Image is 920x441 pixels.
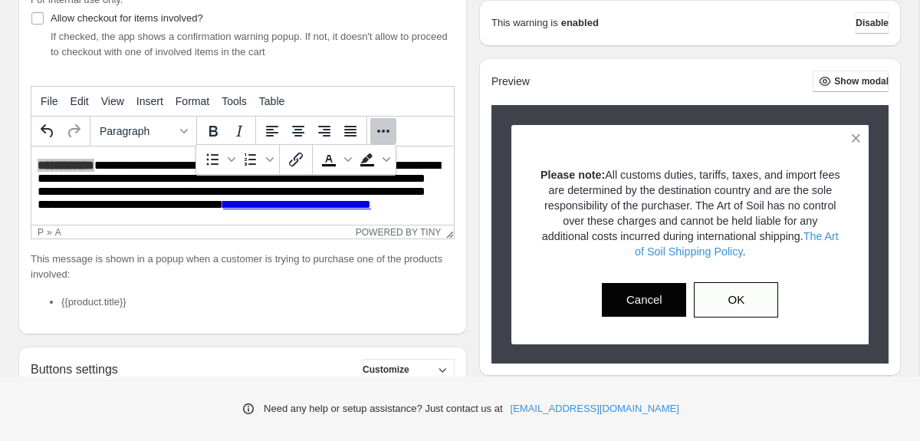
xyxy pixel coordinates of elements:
[61,118,87,144] button: Redo
[441,225,454,239] div: Resize
[51,31,448,58] span: If checked, the app shows a confirmation warning popup. If not, it doesn't allow to proceed to ch...
[561,15,599,31] strong: enabled
[283,146,309,173] button: Insert/edit link
[370,118,396,144] button: More...
[491,15,558,31] p: This warning is
[363,359,455,380] button: Customize
[31,146,454,225] iframe: Rich Text Area
[47,227,52,238] div: »
[238,146,276,173] div: Numbered list
[337,118,363,144] button: Justify
[226,118,252,144] button: Italic
[354,146,393,173] div: Background color
[259,95,284,107] span: Table
[259,118,285,144] button: Align left
[856,17,889,29] span: Disable
[222,95,247,107] span: Tools
[538,167,843,259] p: All customs duties, tariffs, taxes, and import fees are determined by the destination country and...
[635,230,839,258] a: The Art of Soil Shipping Policy
[100,125,175,137] span: Paragraph
[200,118,226,144] button: Bold
[363,364,409,376] span: Customize
[316,146,354,173] div: Text color
[101,95,124,107] span: View
[94,118,193,144] button: Formats
[540,169,605,181] strong: Please note:
[285,118,311,144] button: Align center
[694,282,778,318] button: OK
[71,95,89,107] span: Edit
[199,146,238,173] div: Bullet list
[356,227,442,238] a: Powered by Tiny
[31,252,455,282] p: This message is shown in a popup when a customer is trying to purchase one of the products involved:
[834,75,889,87] span: Show modal
[51,12,203,24] span: Allow checkout for items involved?
[602,283,686,317] button: Cancel
[511,401,679,416] a: [EMAIL_ADDRESS][DOMAIN_NAME]
[856,12,889,34] button: Disable
[38,227,44,238] div: p
[41,95,58,107] span: File
[55,227,61,238] div: a
[311,118,337,144] button: Align right
[31,362,118,377] h2: Buttons settings
[136,95,163,107] span: Insert
[813,71,889,92] button: Show modal
[176,95,209,107] span: Format
[491,75,530,88] h2: Preview
[34,118,61,144] button: Undo
[61,295,455,310] li: {{product.title}}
